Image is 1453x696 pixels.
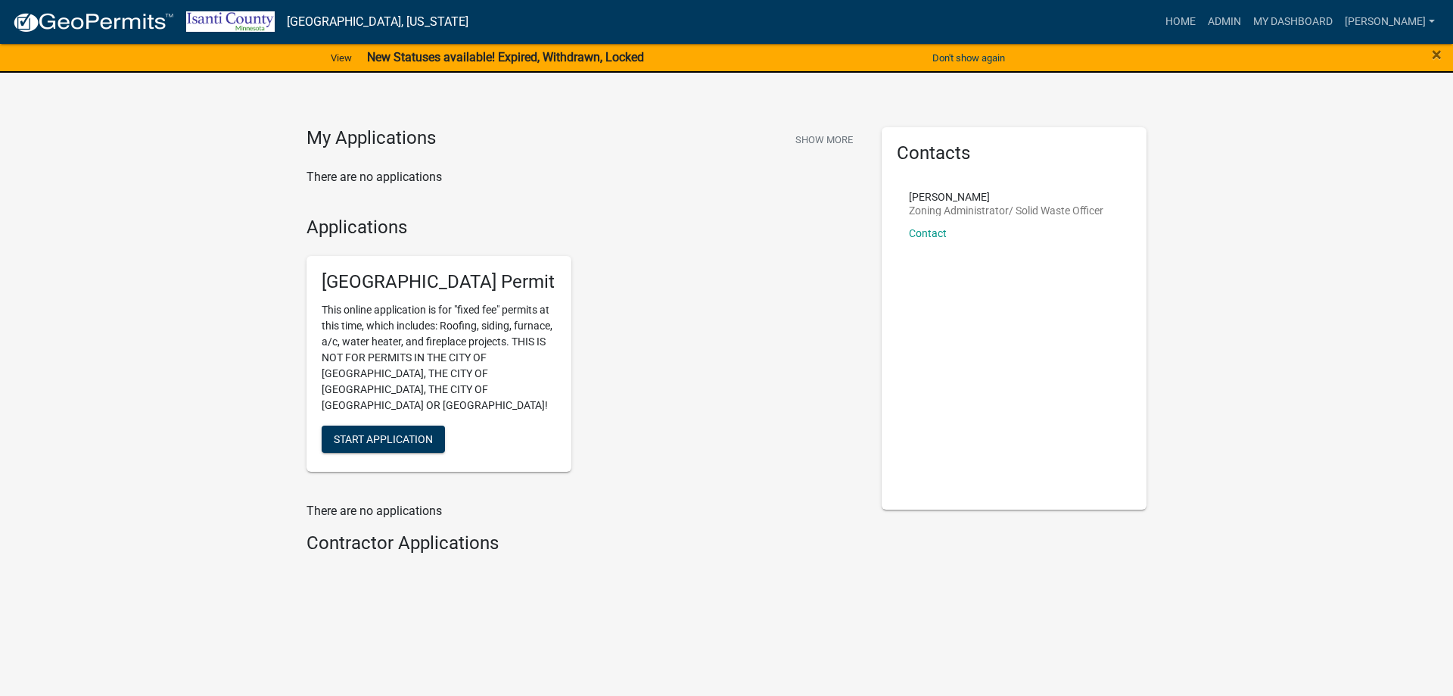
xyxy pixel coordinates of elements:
[334,433,433,445] span: Start Application
[897,142,1131,164] h5: Contacts
[1159,8,1202,36] a: Home
[322,426,445,453] button: Start Application
[306,532,859,560] wm-workflow-list-section: Contractor Applications
[306,502,859,520] p: There are no applications
[306,217,859,485] wm-workflow-list-section: Applications
[322,302,556,414] p: This online application is for "fixed fee" permits at this time, which includes: Roofing, siding,...
[367,50,644,64] strong: New Statuses available! Expired, Withdrawn, Locked
[322,271,556,293] h5: [GEOGRAPHIC_DATA] Permit
[1432,44,1442,65] span: ×
[287,9,468,35] a: [GEOGRAPHIC_DATA], [US_STATE]
[789,127,859,152] button: Show More
[306,127,436,150] h4: My Applications
[926,45,1011,70] button: Don't show again
[325,45,358,70] a: View
[306,532,859,554] h4: Contractor Applications
[1432,45,1442,64] button: Close
[909,205,1103,216] p: Zoning Administrator/ Solid Waste Officer
[1247,8,1339,36] a: My Dashboard
[1339,8,1441,36] a: [PERSON_NAME]
[909,227,947,239] a: Contact
[306,217,859,239] h4: Applications
[186,11,275,32] img: Isanti County, Minnesota
[1202,8,1247,36] a: Admin
[306,168,859,186] p: There are no applications
[909,192,1103,202] p: [PERSON_NAME]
